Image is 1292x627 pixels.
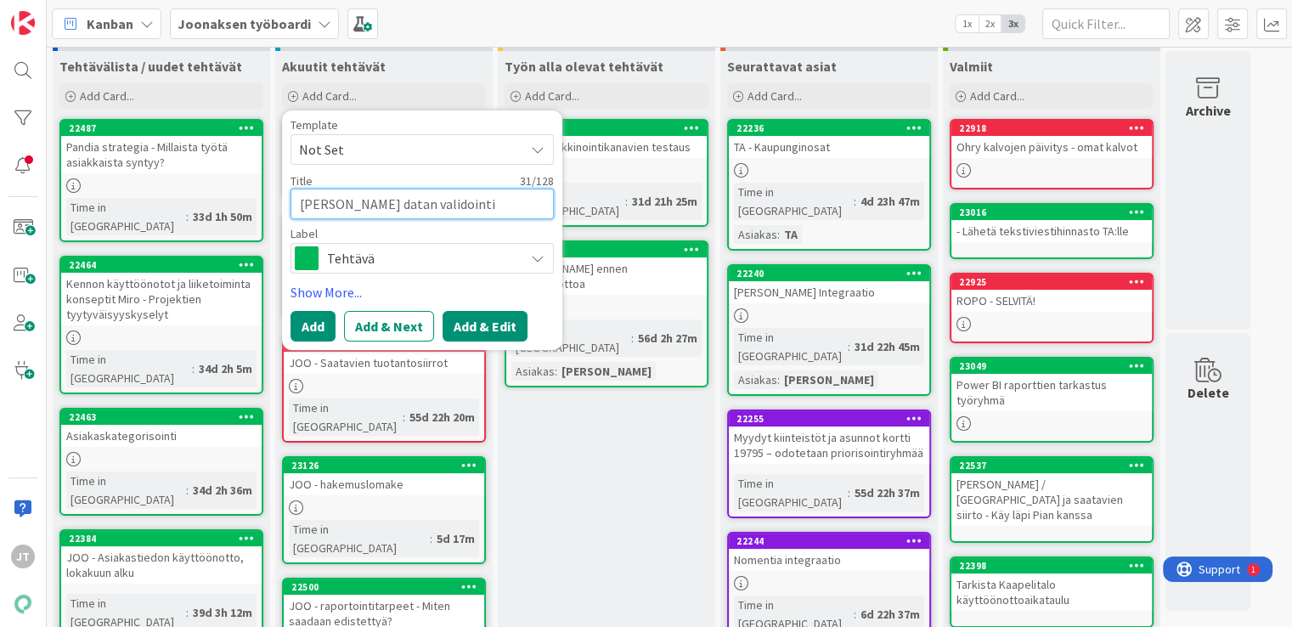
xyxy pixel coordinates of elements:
[284,473,484,495] div: JOO - hakemuslomake
[748,88,802,104] span: Add Card...
[344,311,434,342] button: Add & Next
[850,483,924,502] div: 55d 22h 37m
[514,244,707,256] div: 22243
[186,603,189,622] span: :
[511,319,631,357] div: Time in [GEOGRAPHIC_DATA]
[511,183,625,220] div: Time in [GEOGRAPHIC_DATA]
[506,136,707,158] div: JOO - Markkinointikanavien testaus
[950,203,1154,259] a: 23016- Lähetä tekstiviestihinnasto TA:lle
[291,460,484,472] div: 23126
[736,268,929,280] div: 22240
[282,335,486,443] a: 22259JOO - Saatavien tuotantosiirrotTime in [GEOGRAPHIC_DATA]:55d 22h 20m
[282,58,386,75] span: Akuutit tehtävät
[318,173,554,189] div: 31 / 128
[959,122,1152,134] div: 22918
[186,481,189,500] span: :
[525,88,579,104] span: Add Card...
[61,273,262,325] div: Kennon käyttöönotot ja liiketoiminta konseptit Miro - Projektien tyytyväisyyskyselyt
[59,119,263,242] a: 22487Pandia strategia - Millaista työtä asiakkaista syntyy?Time in [GEOGRAPHIC_DATA]:33d 1h 50m
[87,14,133,34] span: Kanban
[284,579,484,595] div: 22500
[736,122,929,134] div: 22236
[951,473,1152,526] div: [PERSON_NAME] / [GEOGRAPHIC_DATA] ja saatavien siirto - Käy läpi Pian kanssa
[951,359,1152,411] div: 23049Power BI raporttien tarkastus työryhmä
[950,273,1154,343] a: 22925ROPO - SELVITÄ!
[61,531,262,584] div: 22384JOO - Asiakastiedon käyttöönotto, lokakuun alku
[854,605,856,624] span: :
[11,11,35,35] img: Visit kanbanzone.com
[628,192,702,211] div: 31d 21h 25m
[80,88,134,104] span: Add Card...
[61,121,262,136] div: 22487
[959,560,1152,572] div: 22398
[284,458,484,495] div: 23126JOO - hakemuslomake
[189,207,257,226] div: 33d 1h 50m
[959,206,1152,218] div: 23016
[11,545,35,568] div: JT
[299,138,511,161] span: Not Set
[88,7,93,20] div: 1
[729,121,929,158] div: 22236TA - Kaupunginosat
[736,413,929,425] div: 22255
[506,257,707,295] div: [PERSON_NAME] ennen käyttöönottoa
[951,205,1152,220] div: 23016
[1186,100,1231,121] div: Archive
[631,329,634,347] span: :
[1042,8,1170,39] input: Quick Filter...
[505,240,708,387] a: 22243[PERSON_NAME] ennen käyttöönottoaTime in [GEOGRAPHIC_DATA]:56d 2h 27mAsiakas:[PERSON_NAME]
[951,121,1152,158] div: 22918Ohry kalvojen päivitys - omat kalvot
[959,460,1152,472] div: 22537
[506,242,707,295] div: 22243[PERSON_NAME] ennen käyttöönottoa
[432,529,479,548] div: 5d 17m
[178,15,311,32] b: Joonaksen työboardi
[951,205,1152,242] div: 23016- Lähetä tekstiviestihinnasto TA:lle
[59,58,242,75] span: Tehtävälista / uudet tehtävät
[951,458,1152,526] div: 22537[PERSON_NAME] / [GEOGRAPHIC_DATA] ja saatavien siirto - Käy läpi Pian kanssa
[734,225,777,244] div: Asiakas
[950,357,1154,443] a: 23049Power BI raporttien tarkastus työryhmä
[959,276,1152,288] div: 22925
[734,183,854,220] div: Time in [GEOGRAPHIC_DATA]
[186,207,189,226] span: :
[729,534,929,571] div: 22244Nomentia integraatio
[61,410,262,447] div: 22463Asiakaskategorisointi
[727,58,837,75] span: Seurattavat asiat
[69,411,262,423] div: 22463
[66,198,186,235] div: Time in [GEOGRAPHIC_DATA]
[729,411,929,426] div: 22255
[327,246,516,270] span: Tehtävä
[505,119,708,227] a: 22383JOO - Markkinointikanavien testausTime in [GEOGRAPHIC_DATA]:31d 21h 25m
[514,122,707,134] div: 22383
[727,410,931,518] a: 22255Myydyt kiinteistöt ja asunnot kortti 19795 – odotetaan priorisointiryhmääTime in [GEOGRAPHIC...
[195,359,257,378] div: 34d 2h 5m
[189,603,257,622] div: 39d 3h 12m
[506,121,707,136] div: 22383
[780,370,878,389] div: [PERSON_NAME]
[951,573,1152,611] div: Tarkista Kaapelitalo käyttöönottoaikataulu
[61,546,262,584] div: JOO - Asiakastiedon käyttöönotto, lokakuun alku
[36,3,77,23] span: Support
[66,472,186,509] div: Time in [GEOGRAPHIC_DATA]
[61,121,262,173] div: 22487Pandia strategia - Millaista työtä asiakkaista syntyy?
[780,225,802,244] div: TA
[625,192,628,211] span: :
[291,189,554,219] textarea: [PERSON_NAME] datan validointi
[69,259,262,271] div: 22464
[291,119,338,131] span: Template
[777,225,780,244] span: :
[734,328,848,365] div: Time in [GEOGRAPHIC_DATA]
[61,531,262,546] div: 22384
[302,88,357,104] span: Add Card...
[848,337,850,356] span: :
[950,58,993,75] span: Valmiit
[443,311,528,342] button: Add & Edit
[951,458,1152,473] div: 22537
[69,122,262,134] div: 22487
[69,533,262,545] div: 22384
[970,88,1024,104] span: Add Card...
[61,136,262,173] div: Pandia strategia - Millaista työtä asiakkaista syntyy?
[951,136,1152,158] div: Ohry kalvojen päivitys - omat kalvot
[979,15,1001,32] span: 2x
[950,456,1154,543] a: 22537[PERSON_NAME] / [GEOGRAPHIC_DATA] ja saatavien siirto - Käy läpi Pian kanssa
[854,192,856,211] span: :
